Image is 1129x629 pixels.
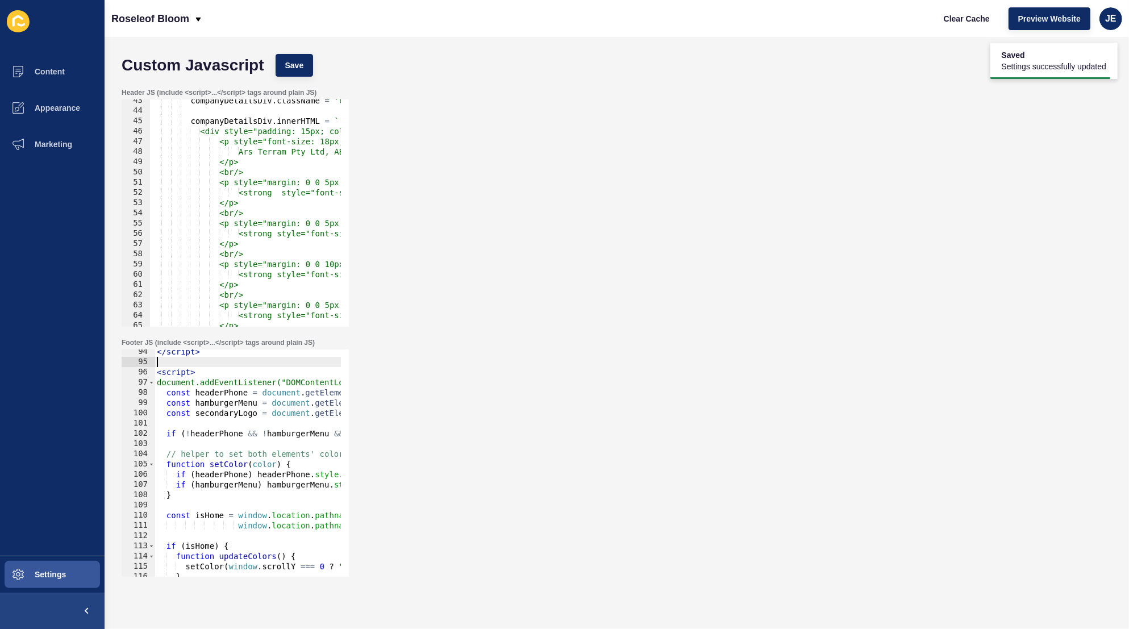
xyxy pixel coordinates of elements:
div: 116 [122,572,155,582]
span: JE [1105,13,1116,24]
div: 63 [122,300,150,310]
div: 65 [122,320,150,331]
div: 49 [122,157,150,167]
label: Footer JS (include <script>...</script> tags around plain JS) [122,338,315,347]
div: 109 [122,500,155,510]
div: 57 [122,239,150,249]
div: 115 [122,561,155,572]
div: 56 [122,228,150,239]
div: 96 [122,367,155,377]
span: Save [285,60,304,71]
p: Roseleof Bloom [111,5,189,33]
div: 100 [122,408,155,418]
div: 61 [122,280,150,290]
div: 95 [122,357,155,367]
div: 62 [122,290,150,300]
div: 107 [122,480,155,490]
div: 48 [122,147,150,157]
div: 98 [122,388,155,398]
div: 47 [122,136,150,147]
button: Clear Cache [934,7,999,30]
div: 52 [122,188,150,198]
div: 53 [122,198,150,208]
div: 46 [122,126,150,136]
div: 108 [122,490,155,500]
div: 101 [122,418,155,428]
div: 112 [122,531,155,541]
div: 59 [122,259,150,269]
div: 97 [122,377,155,388]
div: 44 [122,106,150,116]
div: 114 [122,551,155,561]
span: Clear Cache [944,13,990,24]
h1: Custom Javascript [122,60,264,71]
span: Saved [1002,49,1106,61]
div: 50 [122,167,150,177]
div: 104 [122,449,155,459]
div: 54 [122,208,150,218]
div: 60 [122,269,150,280]
button: Preview Website [1009,7,1090,30]
div: 110 [122,510,155,520]
div: 58 [122,249,150,259]
div: 105 [122,459,155,469]
button: Save [276,54,314,77]
div: 55 [122,218,150,228]
label: Header JS (include <script>...</script> tags around plain JS) [122,88,316,97]
div: 106 [122,469,155,480]
span: Preview Website [1018,13,1081,24]
div: 51 [122,177,150,188]
div: 43 [122,95,150,106]
div: 103 [122,439,155,449]
span: Settings successfully updated [1002,61,1106,72]
div: 45 [122,116,150,126]
div: 102 [122,428,155,439]
div: 99 [122,398,155,408]
div: 94 [122,347,155,357]
div: 64 [122,310,150,320]
div: 111 [122,520,155,531]
div: 113 [122,541,155,551]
